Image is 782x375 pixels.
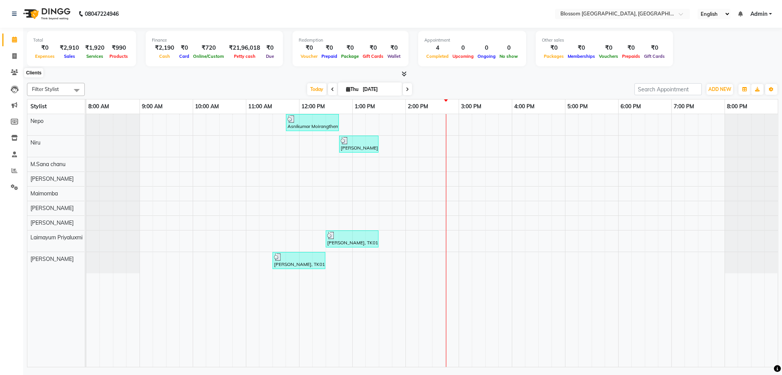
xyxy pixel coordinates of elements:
[424,54,451,59] span: Completed
[86,101,111,112] a: 8:00 AM
[340,137,378,151] div: [PERSON_NAME], TK02, 12:45 PM-01:30 PM, Massages - Head Massage 45Mins ([DEMOGRAPHIC_DATA])
[191,54,226,59] span: Online/Custom
[33,37,130,44] div: Total
[299,54,320,59] span: Voucher
[85,3,119,25] b: 08047224946
[157,54,172,59] span: Cash
[320,44,339,52] div: ₹0
[476,44,498,52] div: 0
[30,161,66,168] span: M.Sana chanu
[33,44,57,52] div: ₹0
[246,101,274,112] a: 11:00 AM
[30,256,74,262] span: [PERSON_NAME]
[152,37,277,44] div: Finance
[597,54,620,59] span: Vouchers
[498,54,520,59] span: No show
[642,54,667,59] span: Gift Cards
[84,54,105,59] span: Services
[299,101,327,112] a: 12:00 PM
[566,44,597,52] div: ₹0
[82,44,108,52] div: ₹1,920
[24,68,44,77] div: Clients
[476,54,498,59] span: Ongoing
[385,44,402,52] div: ₹0
[406,101,430,112] a: 2:00 PM
[191,44,226,52] div: ₹720
[299,44,320,52] div: ₹0
[263,44,277,52] div: ₹0
[361,54,385,59] span: Gift Cards
[287,115,338,130] div: Asnikumar Moirangthem, TK02, 11:45 AM-12:45 PM, Cut & Style - Men'S Haircut
[566,54,597,59] span: Memberships
[30,118,44,124] span: Nepo
[542,44,566,52] div: ₹0
[725,101,749,112] a: 8:00 PM
[30,175,74,182] span: [PERSON_NAME]
[30,190,58,197] span: Maimomba
[498,44,520,52] div: 0
[57,44,82,52] div: ₹2,910
[320,54,339,59] span: Prepaid
[30,139,40,146] span: Niru
[264,54,276,59] span: Due
[642,44,667,52] div: ₹0
[326,232,378,246] div: [PERSON_NAME], TK01, 12:30 PM-01:30 PM, Threading - Eyebrow/Upper Lips/Forehead
[177,44,191,52] div: ₹0
[30,205,74,212] span: [PERSON_NAME]
[30,103,47,110] span: Stylist
[30,219,74,226] span: [PERSON_NAME]
[108,54,130,59] span: Products
[108,44,130,52] div: ₹990
[424,37,520,44] div: Appointment
[620,44,642,52] div: ₹0
[299,37,402,44] div: Redemption
[273,253,325,268] div: [PERSON_NAME], TK01, 11:30 AM-12:30 PM, Cut & Style - Men'S Haircut
[353,101,377,112] a: 1:00 PM
[344,86,360,92] span: Thu
[152,44,177,52] div: ₹2,190
[32,86,59,92] span: Filter Stylist
[542,54,566,59] span: Packages
[619,101,643,112] a: 6:00 PM
[634,83,702,95] input: Search Appointment
[62,54,77,59] span: Sales
[451,44,476,52] div: 0
[339,54,361,59] span: Package
[339,44,361,52] div: ₹0
[307,83,326,95] span: Today
[177,54,191,59] span: Card
[193,101,221,112] a: 10:00 AM
[232,54,257,59] span: Petty cash
[620,54,642,59] span: Prepaids
[33,54,57,59] span: Expenses
[672,101,696,112] a: 7:00 PM
[706,84,733,95] button: ADD NEW
[226,44,263,52] div: ₹21,96,018
[424,44,451,52] div: 4
[451,54,476,59] span: Upcoming
[459,101,483,112] a: 3:00 PM
[597,44,620,52] div: ₹0
[361,44,385,52] div: ₹0
[385,54,402,59] span: Wallet
[20,3,72,25] img: logo
[140,101,165,112] a: 9:00 AM
[30,234,82,241] span: Laimayum Priyaluxmi
[512,101,536,112] a: 4:00 PM
[750,10,767,18] span: Admin
[565,101,590,112] a: 5:00 PM
[708,86,731,92] span: ADD NEW
[542,37,667,44] div: Other sales
[360,84,399,95] input: 2025-09-04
